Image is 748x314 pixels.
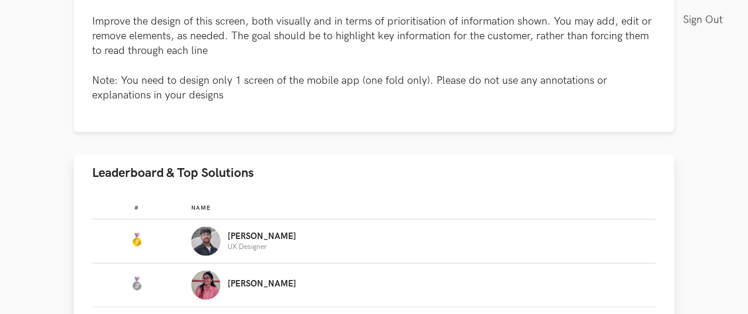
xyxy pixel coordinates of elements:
[74,155,675,192] button: Leaderboard & Top Solutions
[228,279,296,289] p: [PERSON_NAME]
[130,233,144,247] img: Gold Medal
[130,277,144,291] img: Silver Medal
[191,227,221,256] img: Profile photo
[191,271,221,300] img: Profile photo
[191,204,211,211] span: Name
[683,7,729,33] a: Sign Out
[134,204,139,211] span: #
[228,243,296,251] p: UX Designer
[93,165,255,181] span: Leaderboard & Top Solutions
[228,232,296,241] p: [PERSON_NAME]
[93,195,656,308] table: Leaderboard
